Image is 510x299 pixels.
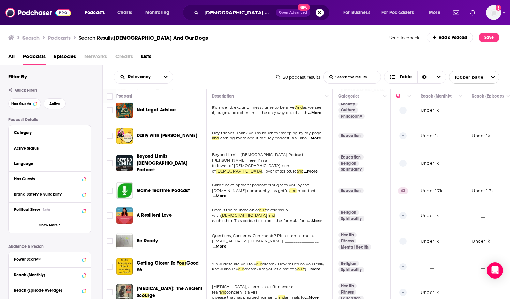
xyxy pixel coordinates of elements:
[212,261,256,266] span: ‘How close are you to y
[427,33,474,42] a: Add a Podcast
[14,286,86,294] button: Reach (Episode Average)
[399,212,407,219] p: --
[276,9,310,17] button: Open AdvancedNew
[219,136,307,140] span: learning more about me. My podcast is all abo
[212,233,314,238] span: Questions, Concerns, Comments? Please email me at
[14,130,81,135] div: Category
[421,92,452,100] div: Reach (Monthly)
[137,260,204,273] a: Getting Closer To YourGood #6
[421,188,442,194] p: Under 1.7k
[472,107,485,113] p: __
[338,92,359,100] div: Categories
[14,177,80,181] div: Has Guests
[472,133,490,139] p: Under 1k
[398,187,408,194] p: 42
[405,92,414,101] button: Column Actions
[338,232,357,238] a: Health
[8,244,91,249] p: Audience & Reach
[107,188,113,194] span: Toggle select row
[179,260,186,266] span: our
[387,35,421,41] button: Send feedback
[429,8,440,17] span: More
[304,267,306,271] span: g
[338,210,359,215] a: Religion
[276,75,320,80] div: 20 podcast results
[421,289,439,295] p: Under 1k
[297,188,316,193] span: important
[137,238,158,244] a: Be Ready
[116,233,133,249] a: Be Ready
[308,218,322,224] span: ...More
[399,263,407,270] p: --
[8,117,91,122] p: Podcast Details
[396,92,406,100] div: Power Score
[44,98,66,109] button: Active
[298,4,310,11] span: New
[14,273,80,278] div: Reach (Monthly)
[14,159,86,168] button: Language
[338,167,364,172] a: Spirituality
[339,7,379,18] button: open menu
[116,102,133,118] a: Not Legal Advice
[137,132,197,139] a: Daily with [PERSON_NAME]
[116,207,133,224] a: A Resilient Love
[14,190,86,198] button: Brand Safety & Suitability
[212,218,308,223] span: each other. This podcast explores the formula for a
[107,160,113,166] span: Toggle select row
[338,238,356,244] a: Fitness
[23,51,46,65] a: Podcasts
[256,261,262,266] span: our
[268,213,275,218] span: and
[212,267,238,271] span: know about y
[399,160,407,167] p: --
[212,163,289,174] span: follower of [DEMOGRAPHIC_DATA], son of
[338,244,371,250] a: Mental Health
[212,239,319,243] span: [EMAIL_ADDRESS][DOMAIN_NAME]. ________________
[338,188,364,193] a: Education
[486,5,501,20] span: Logged in as ShellB
[79,34,208,41] div: Search Results:
[5,6,71,19] img: Podchaser - Follow, Share and Rate Podcasts
[8,51,15,65] span: All
[212,136,219,140] span: and
[472,264,485,270] p: __
[472,160,485,166] p: __
[377,7,424,18] button: open menu
[262,261,324,266] span: dream? How much do you really
[338,133,364,138] a: Education
[338,216,364,221] a: Spirituality
[472,238,490,244] p: Under 1k
[84,51,107,65] span: Networks
[22,34,40,41] h3: Search
[137,286,202,298] span: [MEDICAL_DATA]: The Ancient Sc
[107,133,113,139] span: Toggle select row
[212,208,259,212] span: Love is the foundation of
[338,267,364,272] a: Spirituality
[137,107,176,113] span: Not Legal Advice
[226,290,258,295] span: concern, is a viral
[8,73,27,80] h2: Filter By
[496,5,501,11] svg: Add a profile image
[141,51,151,65] a: Lists
[14,255,86,263] button: Power Score™
[421,133,439,139] p: Under 1k
[486,5,501,20] button: Show profile menu
[137,153,187,173] span: Beyond Limits [DEMOGRAPHIC_DATA] Podcast
[14,207,40,212] span: Political Skew
[116,182,133,199] a: Game TeaTime Podcast
[39,223,58,227] span: Show More
[262,169,296,174] span: , lover of scripture
[43,208,50,212] div: Beta
[48,34,71,41] h3: Podcasts
[421,107,439,113] p: Under 1k
[54,51,76,65] a: Episodes
[323,92,331,101] button: Column Actions
[212,110,307,115] span: it, pragmatic optimism is the only way out of all th
[9,218,91,233] button: Show More
[417,71,432,83] div: Sort Direction
[116,258,133,275] a: Getting Closer To Your Good #6
[338,161,359,166] a: Religion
